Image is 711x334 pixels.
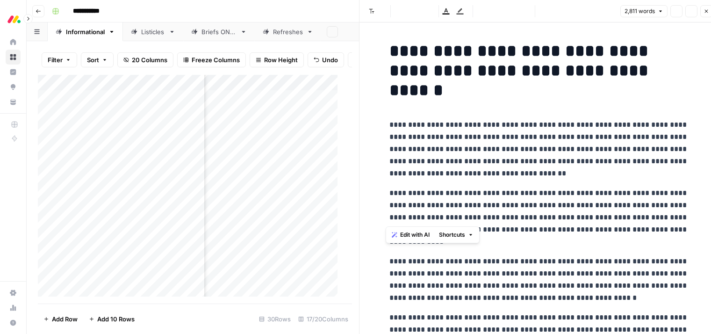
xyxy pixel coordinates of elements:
div: 17/20 Columns [294,312,352,327]
div: 30 Rows [255,312,294,327]
button: Freeze Columns [177,52,246,67]
a: Briefs ONLY [183,22,255,41]
a: Listicles [123,22,183,41]
button: Undo [308,52,344,67]
img: Monday.com Logo [6,11,22,28]
a: Usage [6,300,21,315]
div: Informational [66,27,105,36]
a: Insights [6,65,21,80]
span: Row Height [264,55,298,65]
span: 20 Columns [132,55,167,65]
button: Shortcuts [435,229,477,241]
span: Edit with AI [400,231,430,239]
button: Edit with AI [388,229,433,241]
button: 2,811 words [620,5,668,17]
a: Informational [48,22,123,41]
a: Settings [6,285,21,300]
button: 20 Columns [117,52,173,67]
button: Add 10 Rows [83,312,140,327]
button: Help + Support [6,315,21,330]
span: Freeze Columns [192,55,240,65]
span: Undo [322,55,338,65]
a: Home [6,35,21,50]
button: Row Height [250,52,304,67]
button: Sort [81,52,114,67]
span: Shortcuts [439,231,465,239]
button: Add Row [38,312,83,327]
span: Add Row [52,314,78,324]
span: Add 10 Rows [97,314,135,324]
span: 2,811 words [625,7,655,15]
button: Workspace: Monday.com [6,7,21,31]
a: Refreshes [255,22,321,41]
div: Briefs ONLY [201,27,237,36]
div: Listicles [141,27,165,36]
div: Refreshes [273,27,303,36]
a: Browse [6,50,21,65]
button: Filter [42,52,77,67]
span: Sort [87,55,99,65]
a: Your Data [6,94,21,109]
a: Opportunities [6,80,21,94]
span: Filter [48,55,63,65]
